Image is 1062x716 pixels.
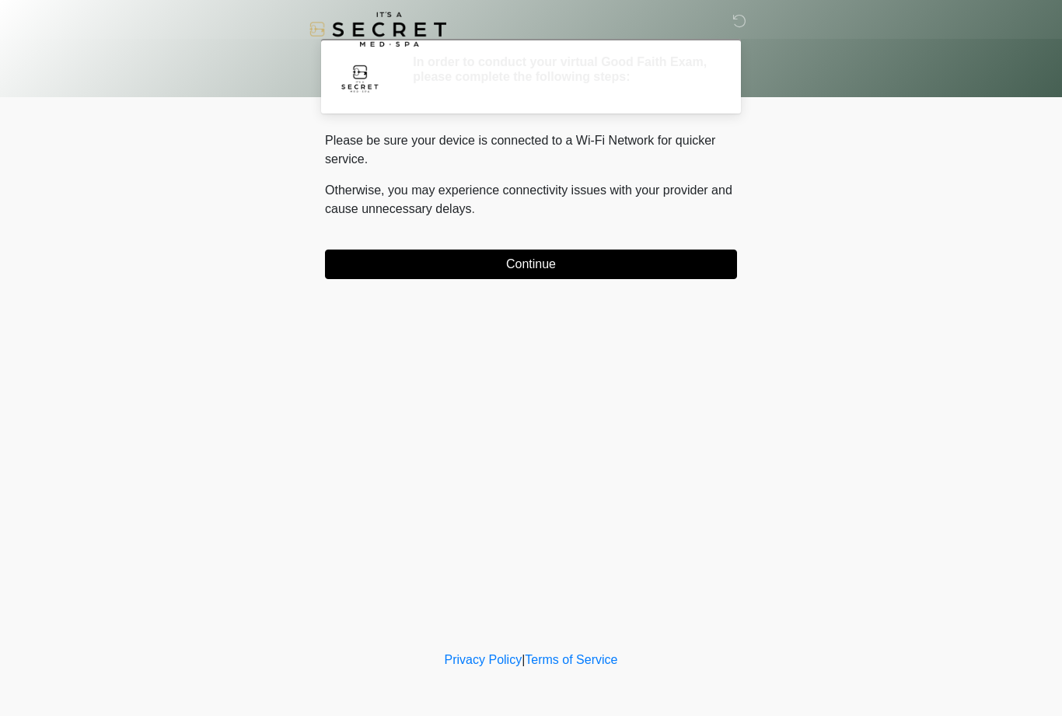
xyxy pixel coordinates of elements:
p: Otherwise, you may experience connectivity issues with your provider and cause unnecessary delays [325,181,737,218]
h2: In order to conduct your virtual Good Faith Exam, please complete the following steps: [413,54,714,84]
span: . [472,202,475,215]
button: Continue [325,250,737,279]
a: Terms of Service [525,653,617,666]
img: It's A Secret Med Spa Logo [309,12,446,47]
a: Privacy Policy [445,653,522,666]
p: Please be sure your device is connected to a Wi-Fi Network for quicker service. [325,131,737,169]
a: | [522,653,525,666]
img: Agent Avatar [337,54,383,101]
